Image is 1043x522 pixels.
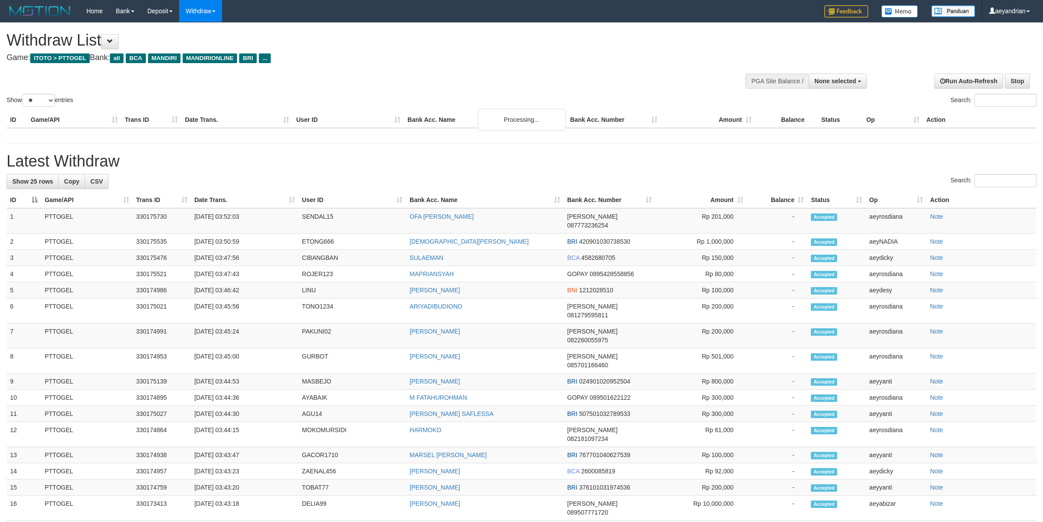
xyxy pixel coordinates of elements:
td: 5 [7,282,41,298]
td: - [747,348,808,373]
th: Date Trans.: activate to sort column ascending [191,192,299,208]
span: Accepted [811,238,837,246]
td: 330175027 [133,406,191,422]
span: Accepted [811,394,837,402]
span: Copy 507501032789533 to clipboard [579,410,630,417]
a: [PERSON_NAME] [410,500,460,507]
td: aeyrosdiana [866,422,926,447]
a: [DEMOGRAPHIC_DATA][PERSON_NAME] [410,238,529,245]
span: Accepted [811,484,837,492]
td: PTTOGEL [41,406,133,422]
a: Note [930,484,943,491]
span: Copy 4582680705 to clipboard [581,254,615,261]
th: Bank Acc. Name: activate to sort column ascending [406,192,564,208]
td: [DATE] 03:47:56 [191,250,299,266]
td: - [747,479,808,496]
td: [DATE] 03:44:15 [191,422,299,447]
img: Feedback.jpg [824,5,868,18]
a: [PERSON_NAME] [410,287,460,294]
span: Copy 089507771720 to clipboard [567,509,608,516]
th: Action [926,192,1036,208]
th: Trans ID: activate to sort column ascending [133,192,191,208]
td: LINU [298,282,406,298]
td: [DATE] 03:45:56 [191,298,299,323]
td: MOKOMURSIDI [298,422,406,447]
span: Copy [64,178,79,185]
a: HARMOKO [410,426,441,433]
td: ZAENAL456 [298,463,406,479]
td: aeydicky [866,463,926,479]
span: Copy 081279595811 to clipboard [567,312,608,319]
span: [PERSON_NAME] [567,328,618,335]
td: - [747,390,808,406]
span: BCA [126,53,145,63]
th: Bank Acc. Number: activate to sort column ascending [564,192,655,208]
td: 330175139 [133,373,191,390]
span: BNI [567,287,577,294]
span: [PERSON_NAME] [567,303,618,310]
td: PTTOGEL [41,422,133,447]
a: Note [930,328,943,335]
a: SULAEMAN [410,254,443,261]
td: Rp 61,000 [655,422,747,447]
td: aeyyanti [866,373,926,390]
a: Note [930,378,943,385]
th: Game/API [27,112,121,128]
span: Accepted [811,378,837,386]
button: None selected [809,74,867,89]
span: Copy 082181097234 to clipboard [567,435,608,442]
span: Copy 0895428558856 to clipboard [590,270,634,277]
td: [DATE] 03:44:36 [191,390,299,406]
td: [DATE] 03:46:42 [191,282,299,298]
td: - [747,447,808,463]
span: all [110,53,124,63]
img: MOTION_logo.png [7,4,73,18]
td: - [747,266,808,282]
span: Copy 420901030738530 to clipboard [579,238,630,245]
a: Note [930,500,943,507]
td: 330174864 [133,422,191,447]
td: Rp 100,000 [655,447,747,463]
span: CSV [90,178,103,185]
td: aeyrosdiana [866,208,926,234]
td: 12 [7,422,41,447]
td: - [747,298,808,323]
span: Accepted [811,271,837,278]
th: Op [863,112,923,128]
td: - [747,282,808,298]
h4: Game: Bank: [7,53,686,62]
td: aeyrosdiana [866,323,926,348]
td: Rp 200,000 [655,323,747,348]
td: [DATE] 03:44:30 [191,406,299,422]
a: Run Auto-Refresh [934,74,1003,89]
td: [DATE] 03:45:24 [191,323,299,348]
td: MASBEJO [298,373,406,390]
th: Amount [661,112,755,128]
td: aeyyanti [866,479,926,496]
td: 15 [7,479,41,496]
label: Search: [951,94,1036,107]
a: Note [930,468,943,475]
td: PTTOGEL [41,208,133,234]
a: ARIYADIBUDIONO [410,303,462,310]
span: [PERSON_NAME] [567,353,618,360]
th: Balance: activate to sort column ascending [747,192,808,208]
td: DELIA99 [298,496,406,521]
th: Amount: activate to sort column ascending [655,192,747,208]
th: Bank Acc. Name [404,112,566,128]
td: AGU14 [298,406,406,422]
span: Copy 2600085819 to clipboard [581,468,615,475]
th: User ID: activate to sort column ascending [298,192,406,208]
input: Search: [974,174,1036,187]
span: Copy 085701166460 to clipboard [567,362,608,369]
td: 330174991 [133,323,191,348]
td: TOBAT77 [298,479,406,496]
td: 330174986 [133,282,191,298]
img: Button%20Memo.svg [881,5,918,18]
span: Accepted [811,452,837,459]
td: PTTOGEL [41,250,133,266]
span: BRI [567,484,577,491]
td: 9 [7,373,41,390]
span: Copy 1212028510 to clipboard [579,287,613,294]
td: - [747,496,808,521]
